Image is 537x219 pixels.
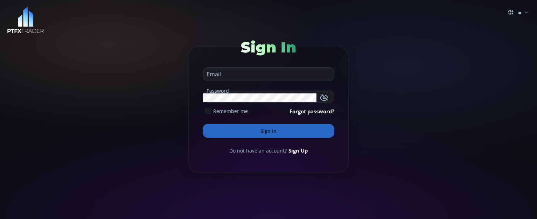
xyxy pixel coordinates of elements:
[213,107,248,115] span: Remember me
[203,124,334,138] button: Sign In
[288,147,308,154] a: Sign Up
[203,147,334,154] div: Do not have an account?
[7,7,44,34] img: LOGO
[290,107,334,115] a: Forgot password?
[241,38,296,56] span: Sign In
